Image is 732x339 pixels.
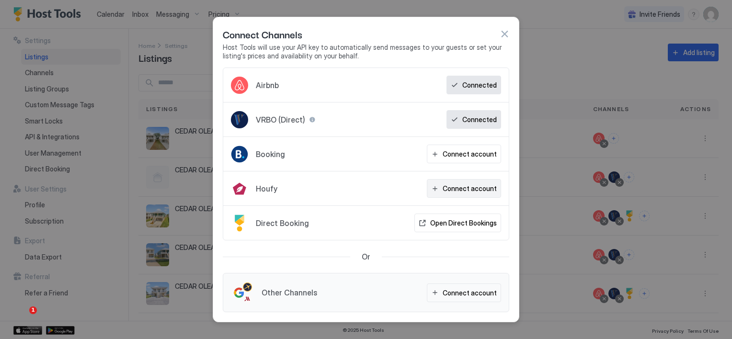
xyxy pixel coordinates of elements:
[462,80,497,90] div: Connected
[462,114,497,124] div: Connected
[362,252,370,261] span: Or
[446,76,501,94] button: Connected
[427,145,501,163] button: Connect account
[256,80,279,90] span: Airbnb
[29,306,37,314] span: 1
[430,218,497,228] div: Open Direct Bookings
[443,149,497,159] div: Connect account
[443,288,497,298] div: Connect account
[256,218,309,228] span: Direct Booking
[256,149,285,159] span: Booking
[256,184,277,193] span: Houfy
[262,288,317,297] span: Other Channels
[414,214,501,232] button: Open Direct Bookings
[427,179,501,198] button: Connect account
[443,183,497,193] div: Connect account
[427,283,501,302] button: Connect account
[446,110,501,129] button: Connected
[223,43,509,60] span: Host Tools will use your API key to automatically send messages to your guests or set your listin...
[10,306,33,329] iframe: Intercom live chat
[223,27,302,41] span: Connect Channels
[256,115,305,124] span: VRBO (Direct)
